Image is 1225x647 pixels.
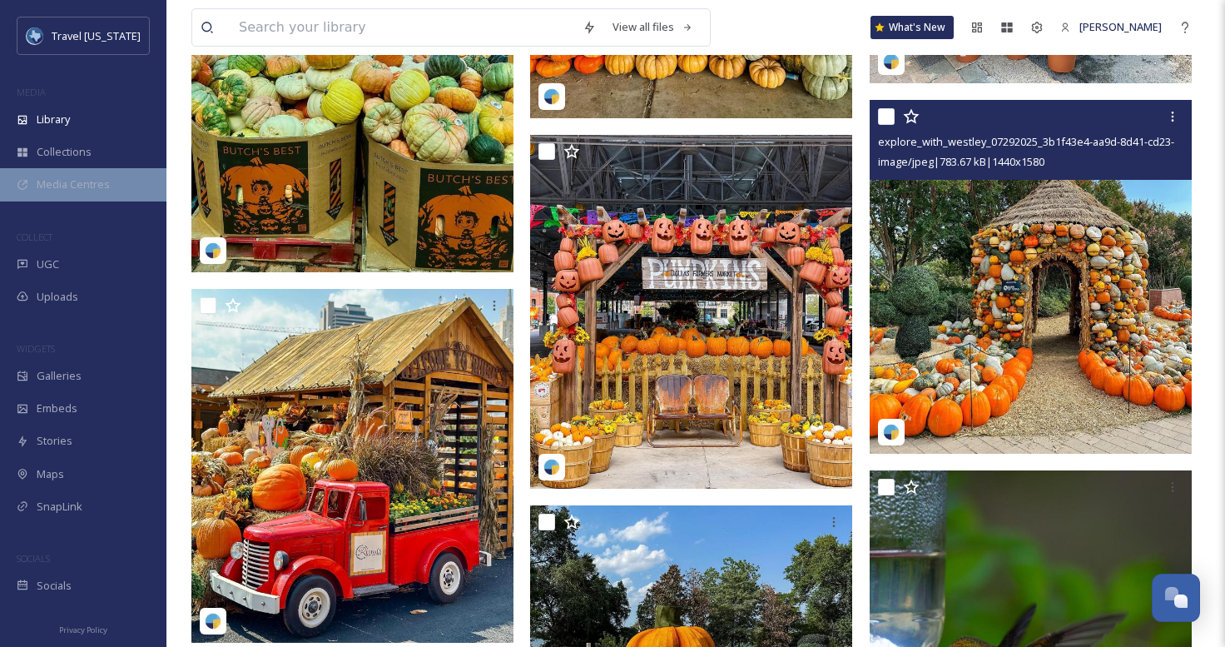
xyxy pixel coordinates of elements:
img: snapsea-logo.png [543,459,560,475]
span: Stories [37,433,72,449]
span: Socials [37,578,72,594]
span: Maps [37,466,64,482]
span: Privacy Policy [59,625,107,635]
img: explore_with_westley_07292025_3b1f43e4-aa9d-8d41-cd23-9a37067b58ec.jpg [530,135,852,489]
span: UGC [37,256,59,272]
span: Collections [37,144,92,160]
a: View all files [604,11,702,43]
span: Galleries [37,368,82,384]
img: snapsea-logo.png [883,53,900,70]
span: Uploads [37,289,78,305]
span: SOCIALS [17,552,50,565]
img: snapsea-logo.png [543,88,560,105]
a: [PERSON_NAME] [1052,11,1170,43]
span: [PERSON_NAME] [1079,19,1162,34]
input: Search your library [231,9,574,46]
img: images%20%281%29.jpeg [27,27,43,44]
img: snapsea-logo.png [883,424,900,440]
img: snapsea-logo.png [205,242,221,259]
span: image/jpeg | 783.67 kB | 1440 x 1580 [878,154,1044,169]
button: Open Chat [1152,574,1200,622]
span: WIDGETS [17,342,55,355]
span: Embeds [37,401,77,416]
img: explore_with_westley_07292025_3b1f43e4-aa9d-8d41-cd23-9a37067b58ec.jpg [191,289,513,643]
a: What's New [870,16,954,39]
span: MEDIA [17,86,46,98]
span: SnapLink [37,499,82,515]
span: Media Centres [37,177,110,192]
img: explore_with_westley_07292025_3b1f43e4-aa9d-8d41-cd23-9a37067b58ec.jpg [870,100,1192,454]
span: Travel [US_STATE] [52,28,141,43]
span: COLLECT [17,231,52,243]
img: snapsea-logo.png [205,613,221,630]
a: Privacy Policy [59,619,107,639]
span: Library [37,112,70,127]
